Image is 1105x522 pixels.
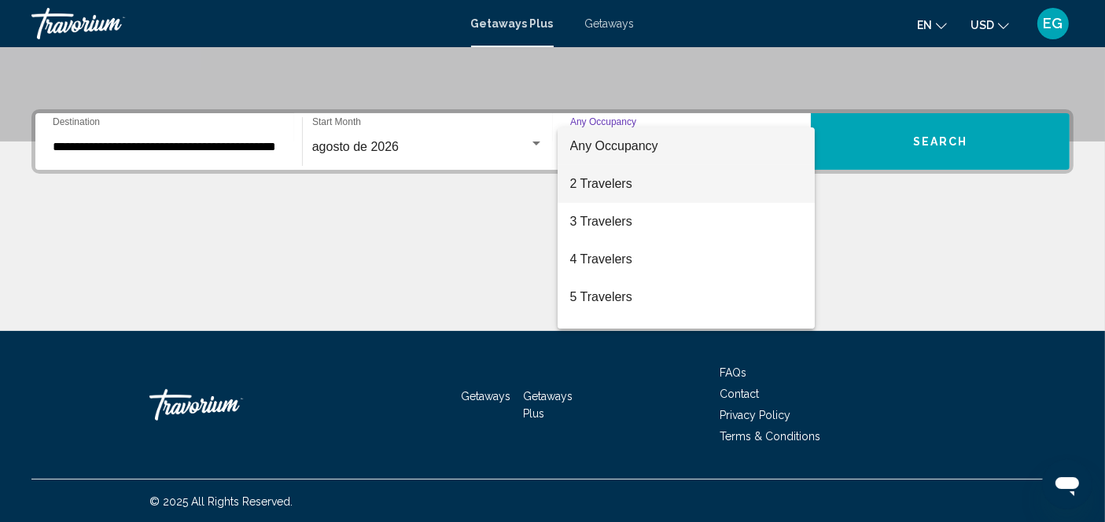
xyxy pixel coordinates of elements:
[570,278,802,316] span: 5 Travelers
[1042,459,1092,509] iframe: Botón para iniciar la ventana de mensajería
[570,203,802,241] span: 3 Travelers
[570,165,802,203] span: 2 Travelers
[570,241,802,278] span: 4 Travelers
[570,139,658,153] span: Any Occupancy
[570,316,802,354] span: 6 Travelers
